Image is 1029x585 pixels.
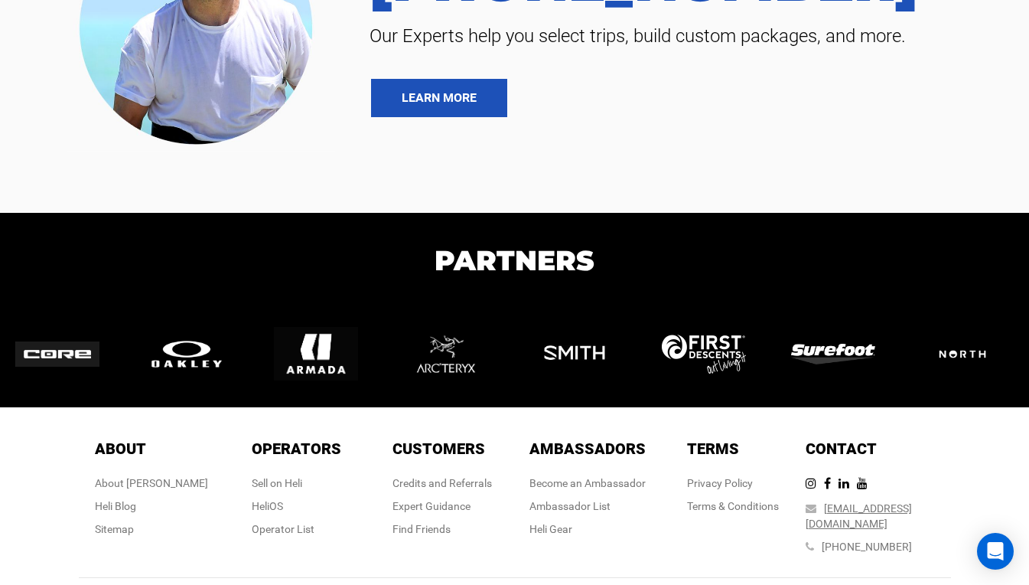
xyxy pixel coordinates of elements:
a: Expert Guidance [392,500,471,512]
div: Operator List [252,521,341,537]
a: Heli Blog [95,500,136,512]
a: HeliOS [252,500,283,512]
span: Operators [252,440,341,458]
span: Our Experts help you select trips, build custom packages, and more. [358,24,1006,48]
a: Become an Ambassador [529,477,646,489]
div: Sitemap [95,521,208,537]
a: LEARN MORE [371,79,507,117]
img: logo [15,342,115,368]
img: logo [532,312,632,396]
img: logo [403,311,503,398]
span: Terms [687,440,739,458]
span: Customers [392,440,485,458]
a: Heli Gear [529,523,572,535]
img: logo [920,332,1020,377]
a: Credits and Referrals [392,477,492,489]
span: Contact [806,440,877,458]
img: logo [274,312,373,396]
div: Ambassador List [529,498,646,514]
div: Open Intercom Messenger [977,533,1014,570]
a: [EMAIL_ADDRESS][DOMAIN_NAME] [806,502,912,530]
img: logo [662,335,761,374]
span: Ambassadors [529,440,646,458]
a: Terms & Conditions [687,500,779,512]
img: logo [145,338,244,371]
div: Find Friends [392,521,492,537]
a: Privacy Policy [687,477,753,489]
span: About [95,440,146,458]
a: [PHONE_NUMBER] [822,541,912,553]
div: About [PERSON_NAME] [95,476,208,491]
div: Sell on Heli [252,476,341,491]
img: logo [791,344,891,364]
